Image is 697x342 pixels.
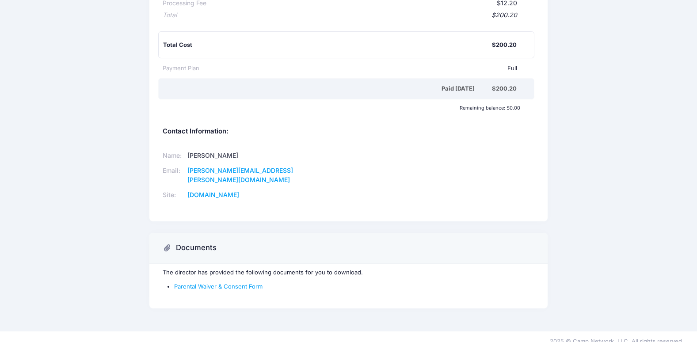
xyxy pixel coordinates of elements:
[163,148,185,163] td: Name:
[163,128,535,136] h5: Contact Information:
[164,84,492,93] div: Paid [DATE]
[492,41,517,49] div: $200.20
[158,105,525,110] div: Remaining balance: $0.00
[187,191,239,198] a: [DOMAIN_NAME]
[199,64,518,73] div: Full
[187,167,293,183] a: [PERSON_NAME][EMAIL_ADDRESS][PERSON_NAME][DOMAIN_NAME]
[163,64,199,73] div: Payment Plan
[163,268,535,277] p: The director has provided the following documents for you to download.
[163,188,185,203] td: Site:
[492,84,517,93] div: $200.20
[184,148,337,163] td: [PERSON_NAME]
[163,41,492,49] div: Total Cost
[163,11,177,20] div: Total
[176,243,217,252] h3: Documents
[177,11,518,20] div: $200.20
[163,163,185,188] td: Email:
[174,283,263,290] a: Parental Waiver & Consent Form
